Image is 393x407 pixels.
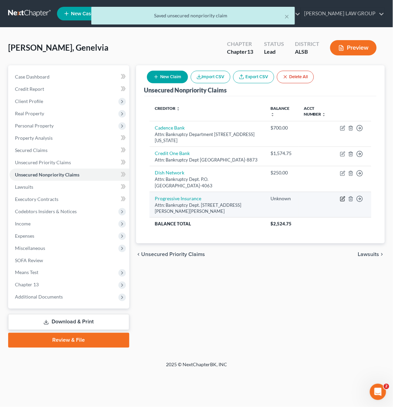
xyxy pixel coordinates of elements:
[227,40,253,48] div: Chapter
[10,156,129,169] a: Unsecured Priority Claims
[304,106,326,117] a: Acct Number unfold_more
[15,270,38,275] span: Means Test
[330,40,377,55] button: Preview
[155,106,181,111] a: Creditor unfold_more
[15,98,43,104] span: Client Profile
[264,48,284,56] div: Lead
[10,254,129,267] a: SOFA Review
[15,196,58,202] span: Executory Contracts
[15,221,31,226] span: Income
[270,124,293,131] div: $700.00
[10,169,129,181] a: Unsecured Nonpriority Claims
[191,71,230,83] button: Import CSV
[227,48,253,56] div: Chapter
[15,74,50,80] span: Case Dashboard
[10,83,129,95] a: Credit Report
[270,169,293,176] div: $250.00
[8,333,129,348] a: Review & File
[15,147,48,153] span: Secured Claims
[384,384,389,389] span: 2
[147,71,188,83] button: New Claim
[142,252,205,257] span: Unsecured Priority Claims
[15,294,63,300] span: Additional Documents
[10,181,129,193] a: Lawsuits
[155,125,185,131] a: Cadence Bank
[270,150,293,157] div: $1,574.75
[370,384,386,400] iframe: Intercom live chat
[358,252,385,257] button: Lawsuits chevron_right
[10,144,129,156] a: Secured Claims
[15,159,71,165] span: Unsecured Priority Claims
[155,202,260,215] div: Attn: Bankruptcy Dept. [STREET_ADDRESS][PERSON_NAME][PERSON_NAME]
[270,221,292,226] span: $2,524.75
[358,252,379,257] span: Lawsuits
[15,123,54,129] span: Personal Property
[15,233,34,239] span: Expenses
[247,48,253,55] span: 13
[155,170,185,175] a: Dish Network
[136,252,142,257] i: chevron_left
[150,218,265,230] th: Balance Total
[277,71,314,83] button: Delete All
[155,131,260,144] div: Attn: Bankruptcy Department [STREET_ADDRESS][US_STATE]
[8,314,129,330] a: Download & Print
[155,176,260,189] div: Attn: Bankruptcy Dept. P.O. [GEOGRAPHIC_DATA]-4063
[270,195,293,202] div: Unknown
[15,245,45,251] span: Miscellaneous
[34,361,359,374] div: 2025 © NextChapterBK, INC
[10,193,129,205] a: Executory Contracts
[136,252,205,257] button: chevron_left Unsecured Priority Claims
[15,111,44,116] span: Real Property
[15,86,44,92] span: Credit Report
[295,40,319,48] div: District
[10,132,129,144] a: Property Analysis
[144,86,227,94] div: Unsecured Nonpriority Claims
[15,208,77,214] span: Codebtors Insiders & Notices
[264,40,284,48] div: Status
[379,252,385,257] i: chevron_right
[270,106,289,117] a: Balance unfold_more
[8,43,109,52] span: [PERSON_NAME], Genelvia
[155,196,202,201] a: Progressive Insurance
[322,113,326,117] i: unfold_more
[15,257,43,263] span: SOFA Review
[15,282,39,288] span: Chapter 13
[15,172,79,177] span: Unsecured Nonpriority Claims
[270,113,275,117] i: unfold_more
[295,48,319,56] div: ALSB
[10,71,129,83] a: Case Dashboard
[15,135,53,141] span: Property Analysis
[155,157,260,163] div: Attn: Bankruptcy Dept [GEOGRAPHIC_DATA]-8873
[155,150,190,156] a: Credit One Bank
[97,12,289,19] div: Saved unsecured nonpriority claim
[15,184,33,190] span: Lawsuits
[285,12,289,20] button: ×
[233,71,274,83] a: Export CSV
[176,107,181,111] i: unfold_more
